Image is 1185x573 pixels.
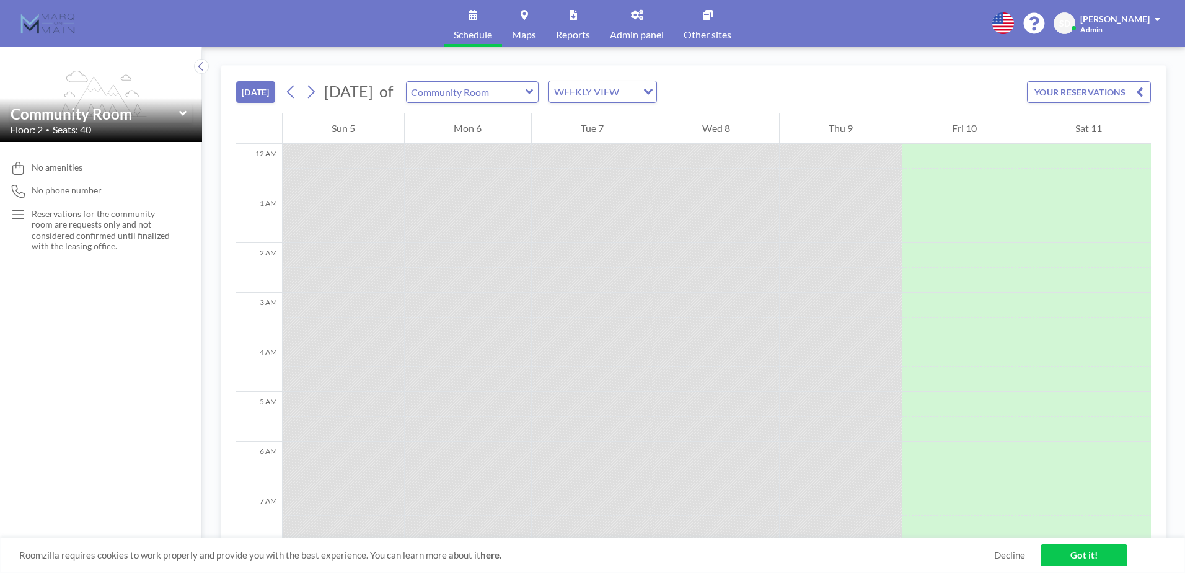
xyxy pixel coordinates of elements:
[1041,544,1127,566] a: Got it!
[236,342,282,392] div: 4 AM
[324,82,373,100] span: [DATE]
[512,30,536,40] span: Maps
[379,82,393,101] span: of
[1059,18,1070,29] span: SD
[20,11,76,36] img: organization-logo
[610,30,664,40] span: Admin panel
[236,392,282,442] div: 5 AM
[32,185,102,196] span: No phone number
[549,81,656,102] div: Search for option
[236,81,275,103] button: [DATE]
[994,549,1025,561] a: Decline
[532,113,653,144] div: Tue 7
[454,30,492,40] span: Schedule
[902,113,1025,144] div: Fri 10
[32,208,177,252] p: Reservations for the community room are requests only and not considered confirmed until finalize...
[236,491,282,541] div: 7 AM
[19,549,994,561] span: Roomzilla requires cookies to work properly and provide you with the best experience. You can lea...
[1026,113,1151,144] div: Sat 11
[1080,14,1150,24] span: [PERSON_NAME]
[653,113,779,144] div: Wed 8
[1080,25,1103,34] span: Admin
[10,123,43,136] span: Floor: 2
[53,123,91,136] span: Seats: 40
[236,193,282,243] div: 1 AM
[407,82,526,102] input: Community Room
[32,162,82,173] span: No amenities
[480,549,501,561] a: here.
[1027,81,1151,103] button: YOUR RESERVATIONS
[623,84,636,100] input: Search for option
[684,30,731,40] span: Other sites
[283,113,404,144] div: Sun 5
[236,442,282,491] div: 6 AM
[552,84,622,100] span: WEEKLY VIEW
[556,30,590,40] span: Reports
[236,293,282,342] div: 3 AM
[46,126,50,134] span: •
[11,105,179,123] input: Community Room
[236,243,282,293] div: 2 AM
[405,113,531,144] div: Mon 6
[780,113,902,144] div: Thu 9
[236,144,282,193] div: 12 AM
